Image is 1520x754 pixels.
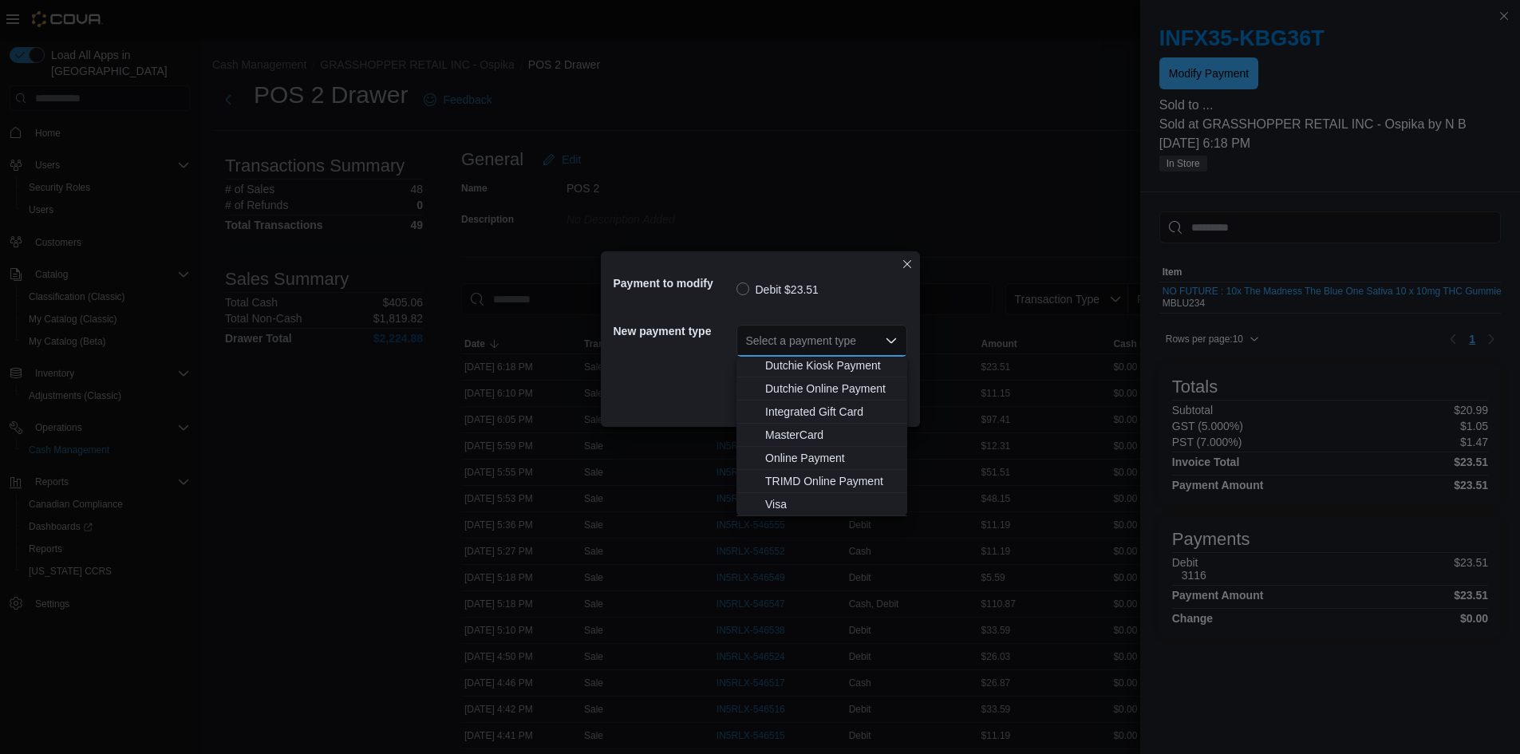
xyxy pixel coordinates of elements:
[898,255,917,274] button: Closes this modal window
[736,280,819,299] label: Debit $23.51
[746,331,748,350] input: Accessible screen reader label
[885,334,898,347] button: Close list of options
[614,315,733,347] h5: New payment type
[614,267,733,299] h5: Payment to modify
